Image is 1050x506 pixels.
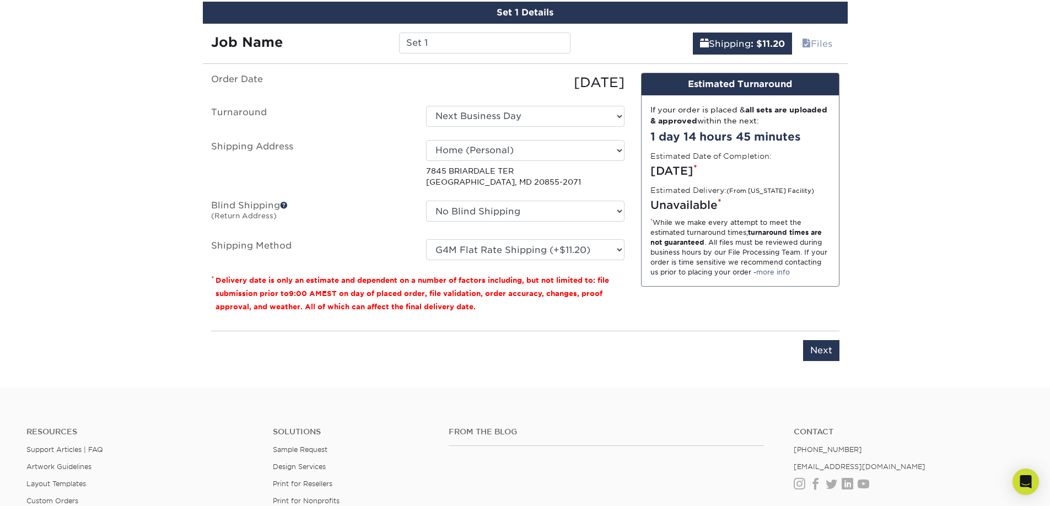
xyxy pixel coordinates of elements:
[726,187,814,195] small: (From [US_STATE] Facility)
[203,140,418,188] label: Shipping Address
[289,289,322,298] span: 9:00 AM
[273,427,432,437] h4: Solutions
[273,462,326,471] a: Design Services
[273,497,340,505] a: Print for Nonprofits
[273,480,332,488] a: Print for Resellers
[650,150,772,162] label: Estimated Date of Completion:
[399,33,570,53] input: Enter a job name
[700,39,709,49] span: shipping
[26,445,103,454] a: Support Articles | FAQ
[794,445,862,454] a: [PHONE_NUMBER]
[418,73,633,93] div: [DATE]
[26,427,256,437] h4: Resources
[650,128,830,145] div: 1 day 14 hours 45 minutes
[802,39,811,49] span: files
[803,340,839,361] input: Next
[203,73,418,93] label: Order Date
[203,106,418,127] label: Turnaround
[756,268,790,276] a: more info
[642,73,839,95] div: Estimated Turnaround
[26,462,91,471] a: Artwork Guidelines
[211,34,283,50] strong: Job Name
[650,163,830,179] div: [DATE]
[751,39,785,49] b: : $11.20
[203,2,848,24] div: Set 1 Details
[426,165,624,188] p: 7845 BRIARDALE TER [GEOGRAPHIC_DATA], MD 20855-2071
[650,104,830,127] div: If your order is placed & within the next:
[650,185,814,196] label: Estimated Delivery:
[794,462,925,471] a: [EMAIL_ADDRESS][DOMAIN_NAME]
[794,427,1024,437] a: Contact
[216,276,609,311] small: Delivery date is only an estimate and dependent on a number of factors including, but not limited...
[273,445,327,454] a: Sample Request
[795,33,839,55] a: Files
[650,197,830,213] div: Unavailable
[203,201,418,226] label: Blind Shipping
[650,218,830,277] div: While we make every attempt to meet the estimated turnaround times; . All files must be reviewed ...
[449,427,764,437] h4: From the Blog
[203,239,418,260] label: Shipping Method
[1013,469,1039,495] div: Open Intercom Messenger
[693,33,792,55] a: Shipping: $11.20
[211,212,277,220] small: (Return Address)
